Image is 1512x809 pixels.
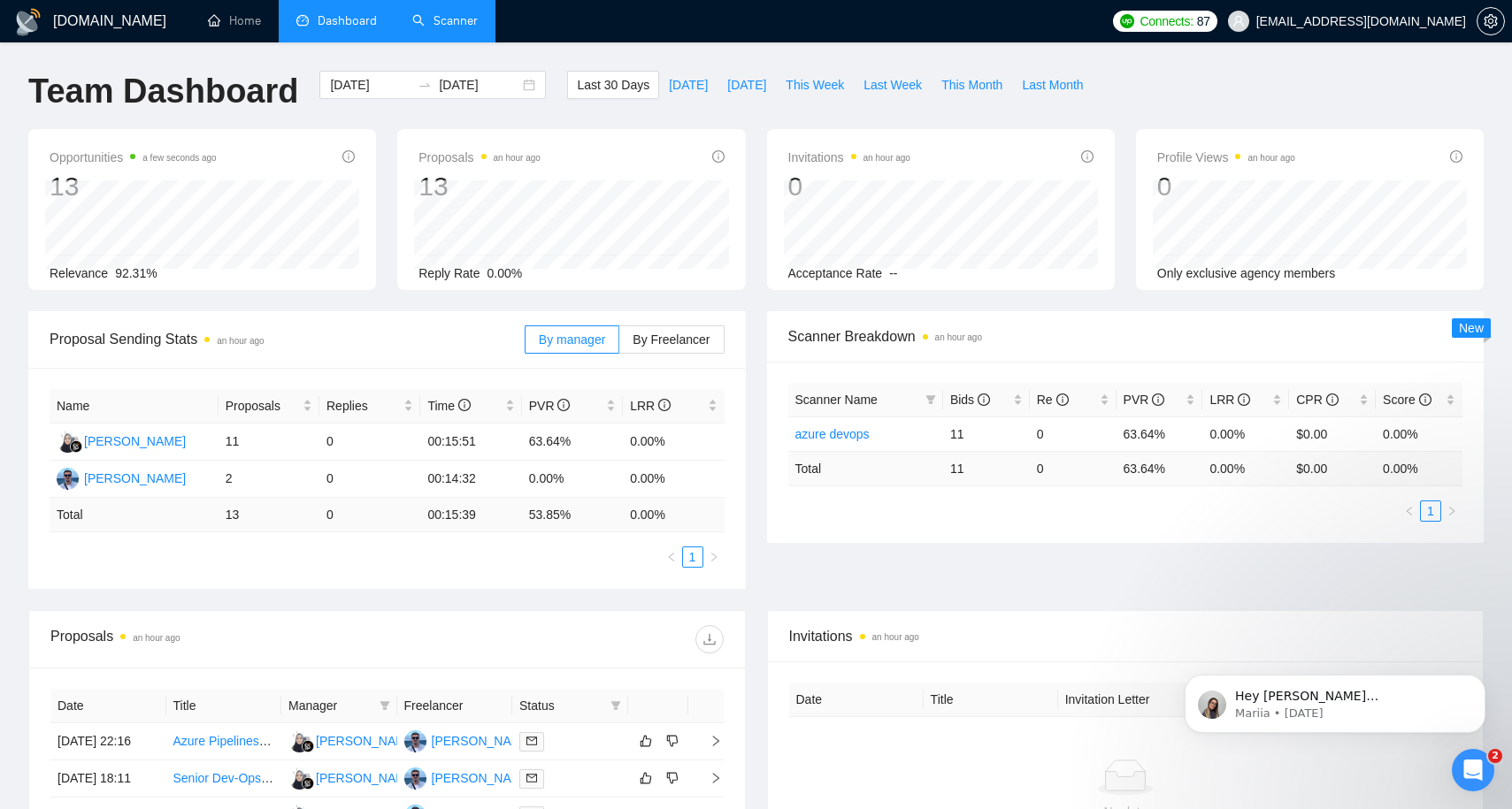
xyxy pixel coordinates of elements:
span: download [696,632,723,646]
li: 1 [1420,500,1441,522]
a: Senior Dev-Ops Engineer [173,771,315,785]
td: $ 0.00 [1289,451,1376,485]
span: info-circle [978,393,990,406]
span: filter [380,700,390,711]
td: 0.00% [1202,416,1289,451]
time: an hour ago [1247,153,1294,163]
span: Relevance [50,266,108,280]
span: filter [922,386,940,413]
time: an hour ago [217,336,264,346]
span: left [666,552,677,562]
img: gigradar-bm.png [302,740,314,752]
td: 63.64% [1117,416,1203,451]
li: Next Page [703,546,725,568]
span: info-circle [342,150,355,163]
td: 0.00 % [1376,451,1462,485]
span: info-circle [1326,393,1339,406]
span: Last Month [1022,75,1083,95]
span: PVR [529,399,571,413]
button: dislike [662,730,683,752]
span: [DATE] [669,75,708,95]
th: Title [166,689,282,723]
div: [PERSON_NAME] [84,469,186,488]
td: 0.00% [1376,416,1462,451]
span: Re [1037,393,1069,407]
a: searchScanner [412,13,478,28]
time: a few seconds ago [142,153,216,163]
td: 00:15:39 [420,498,521,532]
span: 2 [1488,749,1502,763]
img: PT [404,730,426,752]
button: Last Month [1012,71,1093,99]
button: download [695,625,724,653]
img: PT [404,767,426,790]
img: PT [57,468,79,490]
td: 0 [319,498,420,532]
span: user [1232,15,1245,27]
span: Last 30 Days [577,75,649,95]
div: 13 [418,170,541,203]
span: like [640,734,652,748]
td: [DATE] 18:11 [50,760,166,798]
span: right [695,735,722,747]
a: Y[PERSON_NAME] [288,770,418,784]
button: left [661,546,682,568]
div: [PERSON_NAME] [84,431,186,451]
span: right [695,772,722,784]
span: Only exclusive agency members [1157,266,1336,280]
img: upwork-logo.png [1120,14,1134,28]
a: 1 [683,547,702,567]
span: dislike [666,771,679,785]
span: PVR [1124,393,1165,407]
div: [PERSON_NAME] [316,731,418,751]
span: Replies [326,396,400,416]
span: info-circle [658,399,671,411]
span: Opportunities [50,147,217,168]
iframe: Intercom notifications message [1158,637,1512,761]
time: an hour ago [133,633,180,643]
span: 87 [1197,11,1210,31]
th: Date [50,689,166,723]
span: By manager [539,332,605,347]
span: dislike [666,734,679,748]
button: Last Week [854,71,932,99]
span: info-circle [557,399,570,411]
th: Invitation Letter [1058,683,1193,717]
span: Scanner Name [795,393,878,407]
span: dashboard [296,14,309,27]
a: PT[PERSON_NAME] [404,733,533,747]
span: [DATE] [727,75,766,95]
td: [DATE] 22:16 [50,723,166,760]
a: Y[PERSON_NAME] [288,733,418,747]
td: 0.00% [623,424,724,461]
button: right [1441,500,1462,522]
span: like [640,771,652,785]
span: Manager [288,696,372,715]
td: 63.64% [522,424,623,461]
span: info-circle [1152,393,1164,406]
span: LRR [630,399,671,413]
span: Score [1383,393,1431,407]
button: setting [1477,7,1505,35]
img: Y [288,730,311,752]
time: an hour ago [863,153,910,163]
div: 0 [788,170,910,203]
td: 53.85 % [522,498,623,532]
td: 0 [319,461,420,498]
img: Y [57,431,79,453]
span: to [418,78,432,92]
span: Proposals [418,147,541,168]
a: PT[PERSON_NAME] [57,470,186,485]
button: [DATE] [718,71,776,99]
a: azure devops [795,427,870,441]
button: Last 30 Days [567,71,659,99]
img: logo [14,8,42,36]
button: [DATE] [659,71,718,99]
a: Y[PERSON_NAME] [57,433,186,447]
th: Freelancer [397,689,513,723]
td: 0.00 % [1202,451,1289,485]
td: 63.64 % [1117,451,1203,485]
span: right [709,552,719,562]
